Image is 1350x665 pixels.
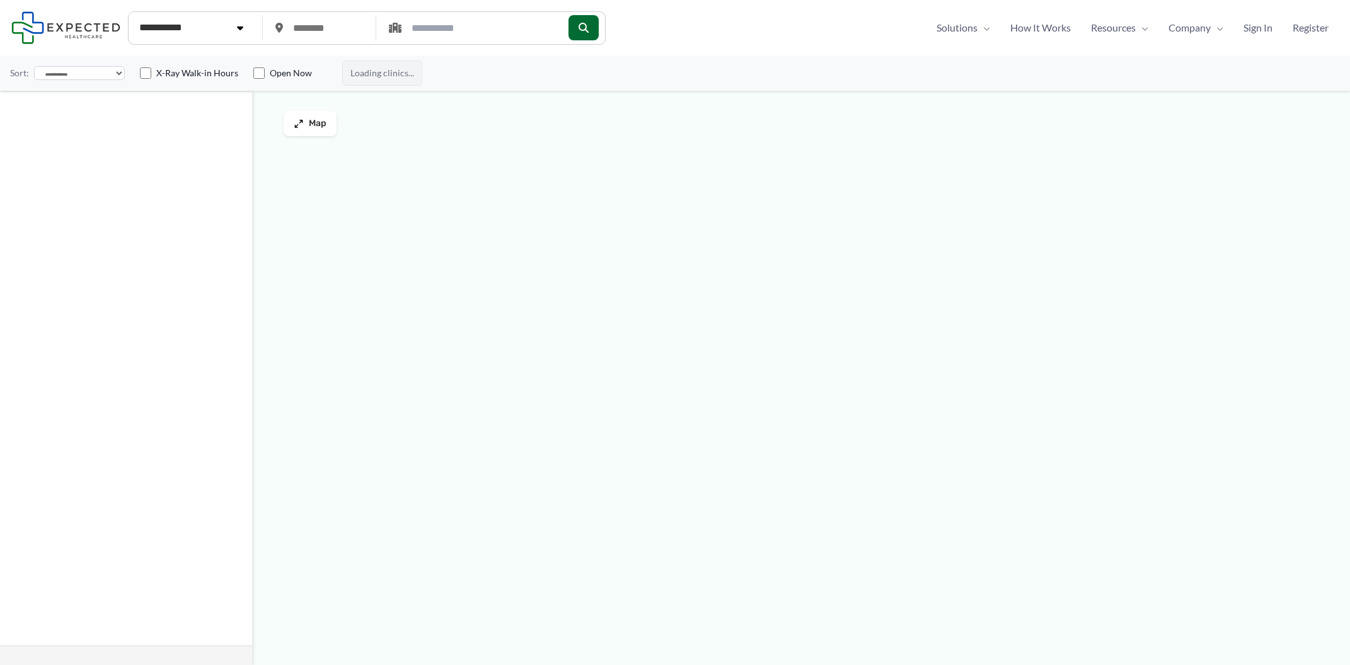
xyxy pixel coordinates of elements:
span: Company [1168,18,1211,37]
span: Menu Toggle [1211,18,1223,37]
button: Map [284,111,337,136]
a: SolutionsMenu Toggle [926,18,1000,37]
a: Register [1283,18,1339,37]
span: Resources [1091,18,1136,37]
label: X-Ray Walk-in Hours [156,67,238,79]
span: Map [309,119,326,129]
a: Sign In [1233,18,1283,37]
a: ResourcesMenu Toggle [1081,18,1158,37]
span: Register [1293,18,1329,37]
span: Menu Toggle [1136,18,1148,37]
a: CompanyMenu Toggle [1158,18,1233,37]
span: How It Works [1010,18,1071,37]
img: Expected Healthcare Logo - side, dark font, small [11,11,120,43]
a: How It Works [1000,18,1081,37]
span: Sign In [1243,18,1272,37]
span: Loading clinics... [342,61,422,86]
span: Menu Toggle [978,18,990,37]
img: Maximize [294,119,304,129]
label: Sort: [10,65,29,81]
span: Solutions [937,18,978,37]
label: Open Now [270,67,312,79]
